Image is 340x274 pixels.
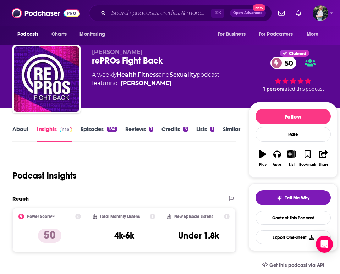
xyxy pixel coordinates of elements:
span: Get this podcast via API [269,262,324,268]
a: Sexuality [170,71,197,78]
div: Share [319,163,328,167]
button: Bookmark [299,146,316,171]
button: open menu [302,28,328,41]
span: For Podcasters [259,29,293,39]
span: Tell Me Why [285,195,309,201]
a: About [12,126,28,142]
a: Jennie Wetter [121,79,171,88]
div: A weekly podcast [92,71,219,88]
span: Monitoring [79,29,105,39]
div: 6 [183,127,188,132]
div: Bookmark [299,163,316,167]
span: Charts [51,29,67,39]
button: Show profile menu [313,5,328,21]
span: Podcasts [17,29,38,39]
img: User Profile [313,5,328,21]
button: List [284,146,299,171]
h3: Under 1.8k [178,230,219,241]
a: Similar [223,126,240,142]
a: Fitness [138,71,159,78]
a: Credits6 [161,126,188,142]
span: ⌘ K [211,9,224,18]
button: open menu [254,28,303,41]
button: Export One-Sheet [256,230,331,244]
span: and [159,71,170,78]
button: Share [316,146,331,171]
a: Episodes284 [81,126,116,142]
a: Contact This Podcast [256,211,331,225]
span: , [137,71,138,78]
div: Open Intercom Messenger [316,236,333,253]
button: Follow [256,109,331,124]
span: rated this podcast [283,86,324,92]
h1: Podcast Insights [12,170,77,181]
button: open menu [213,28,254,41]
span: Logged in as ginny24232 [313,5,328,21]
a: Show notifications dropdown [293,7,304,19]
div: Search podcasts, credits, & more... [89,5,272,21]
div: Rate [256,127,331,142]
a: 50 [270,57,297,69]
h2: Total Monthly Listens [100,214,140,219]
span: 50 [278,57,297,69]
a: InsightsPodchaser Pro [37,126,72,142]
div: Apps [273,163,282,167]
h2: New Episode Listens [174,214,213,219]
p: 50 [38,229,61,243]
a: Reviews1 [125,126,153,142]
img: Podchaser - Follow, Share and Rate Podcasts [12,6,80,20]
input: Search podcasts, credits, & more... [109,7,211,19]
button: tell me why sparkleTell Me Why [256,190,331,205]
a: Lists1 [196,126,214,142]
button: open menu [12,28,48,41]
div: 1 [149,127,153,132]
a: Charts [47,28,71,41]
div: Play [259,163,267,167]
span: featuring [92,79,219,88]
div: 1 [210,127,214,132]
div: 284 [107,127,116,132]
h2: Power Score™ [27,214,55,219]
div: List [289,163,295,167]
span: Claimed [289,52,306,55]
span: 1 person [263,86,283,92]
a: Show notifications dropdown [275,7,287,19]
img: rePROs Fight Back [14,46,79,112]
span: New [253,4,265,11]
img: Podchaser Pro [60,127,72,132]
a: Health [117,71,137,78]
h2: Reach [12,195,29,202]
span: Open Advanced [233,11,263,15]
img: tell me why sparkle [276,195,282,201]
span: For Business [218,29,246,39]
h3: 4k-6k [114,230,134,241]
span: [PERSON_NAME] [92,49,143,55]
span: More [307,29,319,39]
div: Claimed50 1 personrated this podcast [249,49,338,93]
a: Get this podcast via API [256,257,330,274]
button: Apps [270,146,284,171]
button: open menu [75,28,114,41]
button: Open AdvancedNew [230,9,266,17]
button: Play [256,146,270,171]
